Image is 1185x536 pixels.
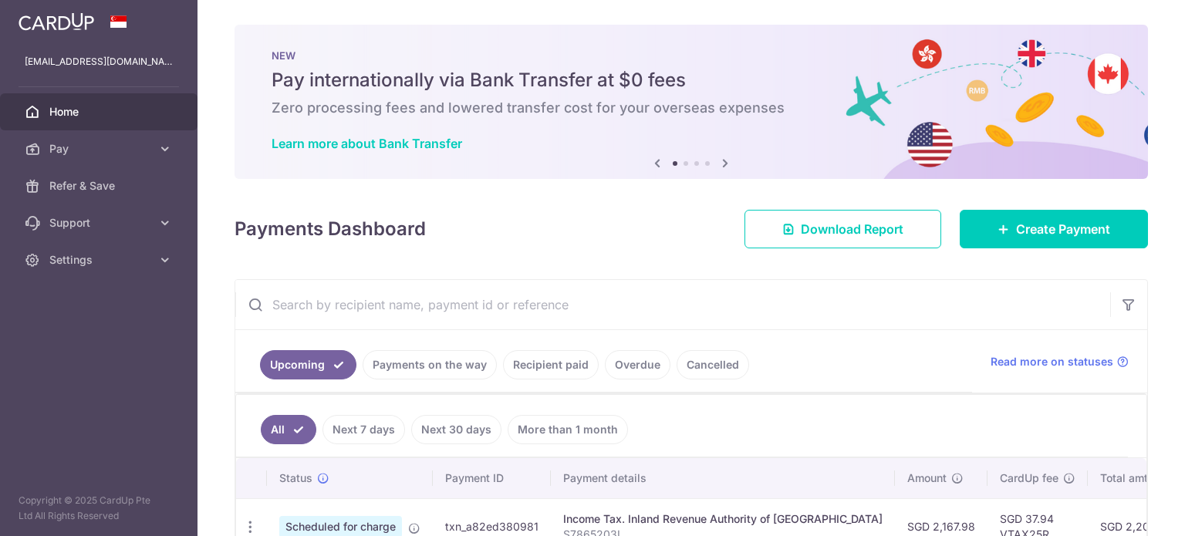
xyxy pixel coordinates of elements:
th: Payment details [551,458,895,498]
a: More than 1 month [508,415,628,444]
span: Read more on statuses [991,354,1113,369]
span: Status [279,470,312,486]
a: Read more on statuses [991,354,1129,369]
a: Upcoming [260,350,356,379]
span: Support [49,215,151,231]
img: CardUp [19,12,94,31]
input: Search by recipient name, payment id or reference [235,280,1110,329]
h4: Payments Dashboard [235,215,426,243]
img: Bank transfer banner [235,25,1148,179]
a: Cancelled [677,350,749,379]
span: Download Report [801,220,903,238]
h6: Zero processing fees and lowered transfer cost for your overseas expenses [272,99,1111,117]
a: Next 30 days [411,415,501,444]
a: Next 7 days [322,415,405,444]
a: Recipient paid [503,350,599,379]
div: Income Tax. Inland Revenue Authority of [GEOGRAPHIC_DATA] [563,511,883,527]
th: Payment ID [433,458,551,498]
span: CardUp fee [1000,470,1058,486]
span: Create Payment [1016,220,1110,238]
a: Payments on the way [363,350,497,379]
a: All [261,415,316,444]
a: Download Report [744,210,941,248]
a: Learn more about Bank Transfer [272,136,462,151]
span: Home [49,104,151,120]
span: Pay [49,141,151,157]
a: Create Payment [960,210,1148,248]
p: NEW [272,49,1111,62]
span: Refer & Save [49,178,151,194]
span: Total amt. [1100,470,1151,486]
a: Overdue [605,350,670,379]
h5: Pay internationally via Bank Transfer at $0 fees [272,68,1111,93]
span: Settings [49,252,151,268]
p: [EMAIL_ADDRESS][DOMAIN_NAME] [25,54,173,69]
span: Amount [907,470,947,486]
